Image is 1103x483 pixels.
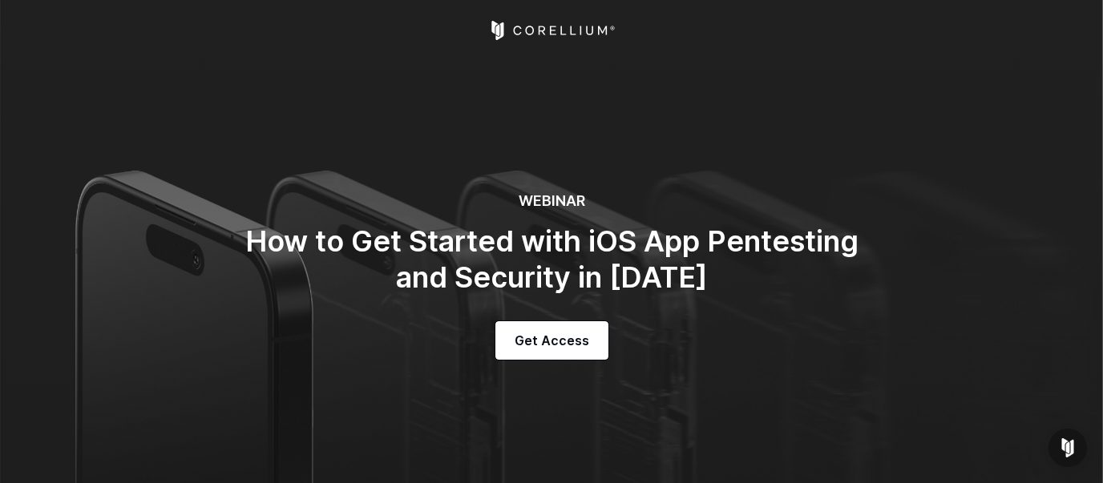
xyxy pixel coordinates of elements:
h2: How to Get Started with iOS App Pentesting and Security in [DATE] [231,223,872,296]
a: Get Access [495,321,608,360]
h6: WEBINAR [231,192,872,211]
div: Open Intercom Messenger [1048,429,1087,467]
a: Corellium Home [488,21,616,40]
span: Get Access [515,331,589,350]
